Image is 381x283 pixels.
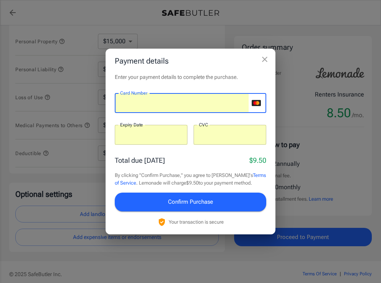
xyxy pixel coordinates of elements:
[115,73,266,81] p: Enter your payment details to complete the purchase.
[169,218,224,226] p: Your transaction is secure
[120,90,147,96] label: Card Number
[120,100,249,107] iframe: Secure card number input frame
[106,49,275,73] h2: Payment details
[115,172,266,186] p: By clicking "Confirm Purchase," you agree to [PERSON_NAME]'s . Lemonade will charge $9.50 to your...
[168,197,213,207] span: Confirm Purchase
[252,100,261,106] svg: mastercard
[249,155,266,165] p: $9.50
[199,121,208,128] label: CVC
[120,121,143,128] label: Expiry Date
[199,131,261,139] iframe: Secure CVC input frame
[120,131,182,139] iframe: Secure expiration date input frame
[257,52,272,67] button: close
[115,155,165,165] p: Total due [DATE]
[115,172,266,186] a: Terms of Service
[115,193,266,211] button: Confirm Purchase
